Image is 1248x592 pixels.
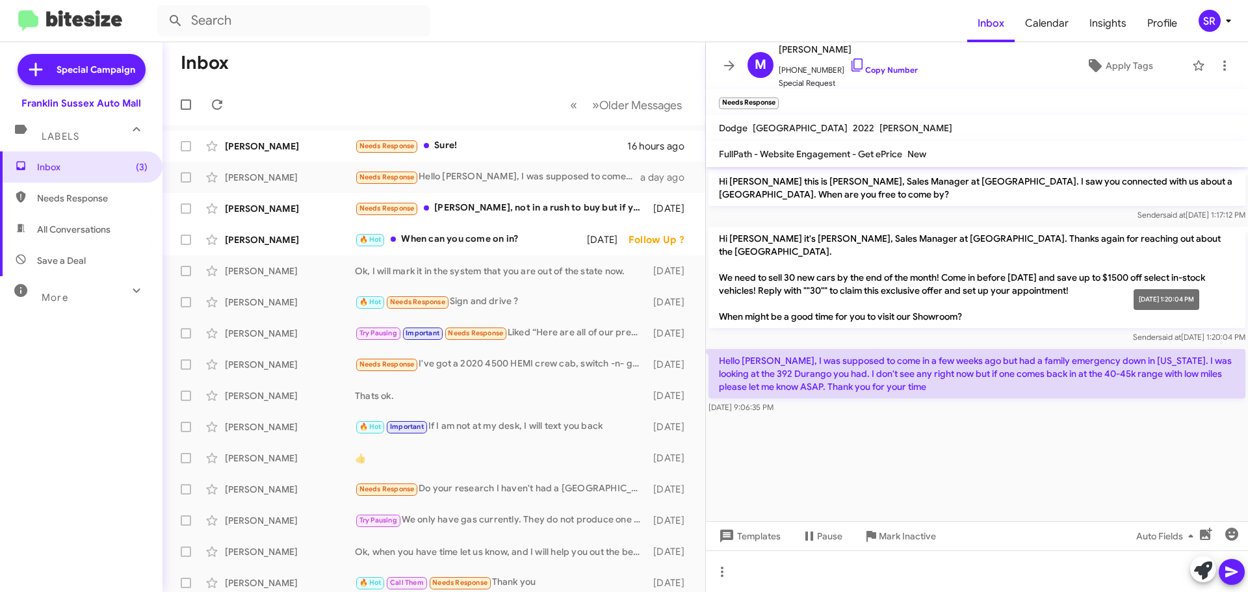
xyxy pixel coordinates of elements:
button: Mark Inactive [853,524,946,548]
span: Labels [42,131,79,142]
span: Dodge [719,122,747,134]
div: When can you come on in? [355,232,587,247]
div: [DATE] 1:20:04 PM [1134,289,1199,310]
div: I've got a 2020 4500 HEMI crew cab, switch -n- go (dumpster & flatbed) with about 7000 miles [355,357,647,372]
button: SR [1188,10,1234,32]
div: [PERSON_NAME] [225,171,355,184]
span: New [907,148,926,160]
button: Next [584,92,690,118]
h1: Inbox [181,53,229,73]
div: [PERSON_NAME] [225,140,355,153]
div: [DATE] [647,264,695,277]
span: Try Pausing [359,516,397,524]
div: [DATE] [647,483,695,496]
span: Mark Inactive [879,524,936,548]
div: Ok, when you have time let us know, and I will help you out the best that I can. [355,545,647,558]
span: 🔥 Hot [359,578,382,587]
span: FullPath - Website Engagement - Get ePrice [719,148,902,160]
div: 👍 [355,452,647,465]
div: [PERSON_NAME] [225,233,355,246]
span: Sender [DATE] 1:20:04 PM [1133,332,1245,342]
span: [GEOGRAPHIC_DATA] [753,122,848,134]
span: Important [406,329,439,337]
span: All Conversations [37,223,110,236]
span: Save a Deal [37,254,86,267]
span: Auto Fields [1136,524,1199,548]
span: Needs Response [37,192,148,205]
div: [DATE] [647,327,695,340]
div: [PERSON_NAME] [225,420,355,433]
span: Calendar [1015,5,1079,42]
span: [PHONE_NUMBER] [779,57,918,77]
div: [DATE] [647,202,695,215]
input: Search [157,5,430,36]
span: 🔥 Hot [359,298,382,306]
div: Hello [PERSON_NAME], I was supposed to come in a few weeks ago but had a family emergency down in... [355,170,640,185]
span: Sender [DATE] 1:17:12 PM [1137,210,1245,220]
div: [DATE] [647,389,695,402]
a: Special Campaign [18,54,146,85]
div: Follow Up ? [629,233,695,246]
button: Apply Tags [1052,54,1186,77]
div: [DATE] [647,452,695,465]
p: Hi [PERSON_NAME] it's [PERSON_NAME], Sales Manager at [GEOGRAPHIC_DATA]. Thanks again for reachin... [708,227,1245,328]
span: Inbox [37,161,148,174]
span: Needs Response [359,485,415,493]
span: Call Them [390,578,424,587]
div: Thats ok. [355,389,647,402]
div: [PERSON_NAME] [225,358,355,371]
span: Needs Response [359,360,415,368]
span: M [755,55,766,75]
div: [DATE] [647,420,695,433]
span: » [592,97,599,113]
span: Apply Tags [1106,54,1153,77]
span: Needs Response [390,298,445,306]
div: [PERSON_NAME] [225,514,355,527]
div: [PERSON_NAME] [225,452,355,465]
span: Special Campaign [57,63,135,76]
a: Inbox [967,5,1015,42]
button: Auto Fields [1126,524,1209,548]
span: said at [1158,332,1181,342]
span: Important [390,422,424,431]
span: Needs Response [359,142,415,150]
span: Needs Response [359,173,415,181]
span: More [42,292,68,303]
span: Older Messages [599,98,682,112]
div: Franklin Sussex Auto Mall [21,97,141,110]
button: Templates [706,524,791,548]
div: [DATE] [647,358,695,371]
div: [PERSON_NAME] [225,202,355,215]
div: If I am not at my desk, I will text you back [355,419,647,434]
div: Liked “Here are all of our pre-owned Wranglers” [355,326,647,341]
div: Do your research I haven't had a [GEOGRAPHIC_DATA] in a few years. No thank you! [355,482,647,496]
div: [PERSON_NAME], not in a rush to buy but if you can make a great deal I could pull the trigger thi... [355,201,647,216]
div: [DATE] [647,576,695,589]
span: (3) [136,161,148,174]
a: Profile [1137,5,1188,42]
span: Needs Response [432,578,487,587]
span: « [570,97,577,113]
div: [PERSON_NAME] [225,576,355,589]
span: Templates [716,524,781,548]
span: said at [1163,210,1186,220]
span: [PERSON_NAME] [879,122,952,134]
div: [PERSON_NAME] [225,327,355,340]
p: Hello [PERSON_NAME], I was supposed to come in a few weeks ago but had a family emergency down in... [708,349,1245,398]
span: Try Pausing [359,329,397,337]
a: Insights [1079,5,1137,42]
div: Ok, I will mark it in the system that you are out of the state now. [355,264,647,277]
div: [PERSON_NAME] [225,483,355,496]
span: Special Request [779,77,918,90]
small: Needs Response [719,97,779,109]
span: Pause [817,524,842,548]
div: [PERSON_NAME] [225,389,355,402]
div: Thank you [355,575,647,590]
div: [DATE] [647,296,695,309]
div: 16 hours ago [627,140,695,153]
span: 🔥 Hot [359,235,382,244]
div: Sure! [355,138,627,153]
